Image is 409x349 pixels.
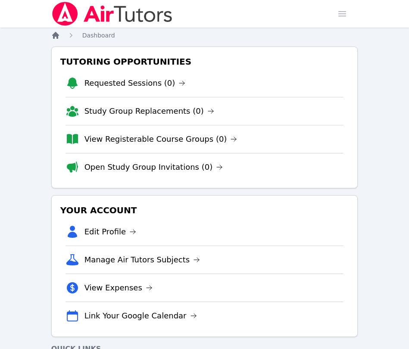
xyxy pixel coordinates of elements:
a: Dashboard [82,31,115,40]
a: Edit Profile [84,226,137,238]
img: Air Tutors [51,2,173,26]
h3: Tutoring Opportunities [59,54,351,69]
a: Manage Air Tutors Subjects [84,254,200,266]
a: Link Your Google Calendar [84,310,197,322]
a: View Expenses [84,282,153,294]
a: View Registerable Course Groups (0) [84,133,237,145]
a: Requested Sessions (0) [84,77,186,89]
h3: Your Account [59,203,351,218]
a: Study Group Replacements (0) [84,105,214,117]
span: Dashboard [82,32,115,39]
a: Open Study Group Invitations (0) [84,161,223,173]
nav: Breadcrumb [51,31,358,40]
